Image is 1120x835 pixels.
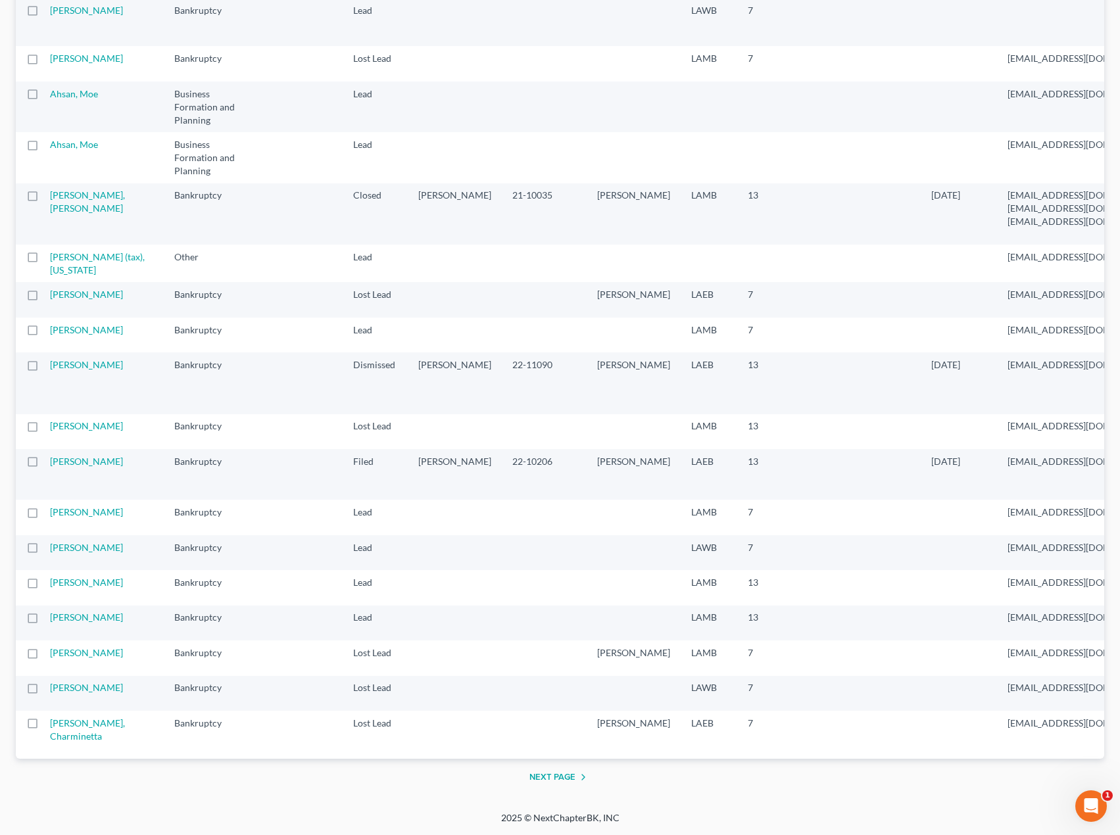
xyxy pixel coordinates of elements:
td: Bankruptcy [164,676,246,711]
td: [PERSON_NAME] [587,640,681,675]
td: LAMB [681,570,737,605]
td: LAEB [681,711,737,748]
td: 13 [737,352,803,414]
td: LAWB [681,676,737,711]
td: [PERSON_NAME] [408,352,502,414]
td: 13 [737,183,803,245]
td: Bankruptcy [164,535,246,570]
td: Lost Lead [343,676,408,711]
td: LAMB [681,414,737,449]
td: Bankruptcy [164,318,246,352]
a: [PERSON_NAME] [50,359,123,370]
td: 13 [737,606,803,640]
td: 22-10206 [502,449,587,500]
a: [PERSON_NAME] [50,647,123,658]
td: [PERSON_NAME] [587,352,681,414]
td: Bankruptcy [164,183,246,245]
td: Lead [343,535,408,570]
span: 1 [1102,790,1113,801]
td: LAMB [681,46,737,81]
td: Lead [343,318,408,352]
td: 7 [737,282,803,317]
td: 7 [737,711,803,748]
td: Filed [343,449,408,500]
td: Business Formation and Planning [164,132,246,183]
td: 13 [737,570,803,605]
a: [PERSON_NAME] [50,542,123,553]
td: Dismissed [343,352,408,414]
a: [PERSON_NAME] [50,420,123,431]
td: 21-10035 [502,183,587,245]
td: Bankruptcy [164,46,246,81]
td: [PERSON_NAME] [408,183,502,245]
td: LAEB [681,449,737,500]
td: Bankruptcy [164,711,246,748]
td: Lead [343,82,408,132]
button: Next Page [529,769,591,785]
a: Ahsan, Moe [50,139,98,150]
td: Bankruptcy [164,606,246,640]
td: Lost Lead [343,640,408,675]
td: LAMB [681,183,737,245]
td: 13 [737,414,803,449]
td: Closed [343,183,408,245]
td: Business Formation and Planning [164,82,246,132]
td: [PERSON_NAME] [587,282,681,317]
td: Lead [343,500,408,535]
a: [PERSON_NAME] [50,577,123,588]
td: LAMB [681,318,737,352]
td: [PERSON_NAME] [408,449,502,500]
td: 7 [737,676,803,711]
a: [PERSON_NAME] [50,506,123,517]
td: Lead [343,245,408,282]
td: LAMB [681,500,737,535]
a: [PERSON_NAME] [50,682,123,693]
td: LAMB [681,606,737,640]
td: Bankruptcy [164,414,246,449]
td: [DATE] [921,183,997,245]
td: Lost Lead [343,282,408,317]
a: [PERSON_NAME], [PERSON_NAME] [50,189,125,214]
td: [PERSON_NAME] [587,449,681,500]
td: Bankruptcy [164,570,246,605]
a: [PERSON_NAME] [50,456,123,467]
td: Lost Lead [343,711,408,748]
td: [DATE] [921,449,997,500]
a: [PERSON_NAME] [50,5,123,16]
a: [PERSON_NAME] [50,611,123,623]
td: LAEB [681,352,737,414]
td: 7 [737,640,803,675]
td: 7 [737,318,803,352]
a: [PERSON_NAME] [50,324,123,335]
td: 7 [737,500,803,535]
td: Bankruptcy [164,282,246,317]
td: Bankruptcy [164,352,246,414]
td: Lead [343,570,408,605]
td: [PERSON_NAME] [587,711,681,748]
td: Bankruptcy [164,640,246,675]
td: Bankruptcy [164,500,246,535]
td: Other [164,245,246,282]
td: 7 [737,46,803,81]
td: LAMB [681,640,737,675]
td: Lost Lead [343,414,408,449]
td: Lead [343,132,408,183]
td: 13 [737,449,803,500]
td: 7 [737,535,803,570]
iframe: Intercom live chat [1075,790,1107,822]
td: Bankruptcy [164,449,246,500]
a: [PERSON_NAME] [50,53,123,64]
a: Ahsan, Moe [50,88,98,99]
td: [PERSON_NAME] [587,183,681,245]
td: Lost Lead [343,46,408,81]
div: 2025 © NextChapterBK, INC [185,811,935,835]
a: [PERSON_NAME], Charminetta [50,717,125,742]
td: [DATE] [921,352,997,414]
td: 22-11090 [502,352,587,414]
td: LAEB [681,282,737,317]
a: [PERSON_NAME] (tax), [US_STATE] [50,251,145,275]
a: [PERSON_NAME] [50,289,123,300]
td: Lead [343,606,408,640]
td: LAWB [681,535,737,570]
